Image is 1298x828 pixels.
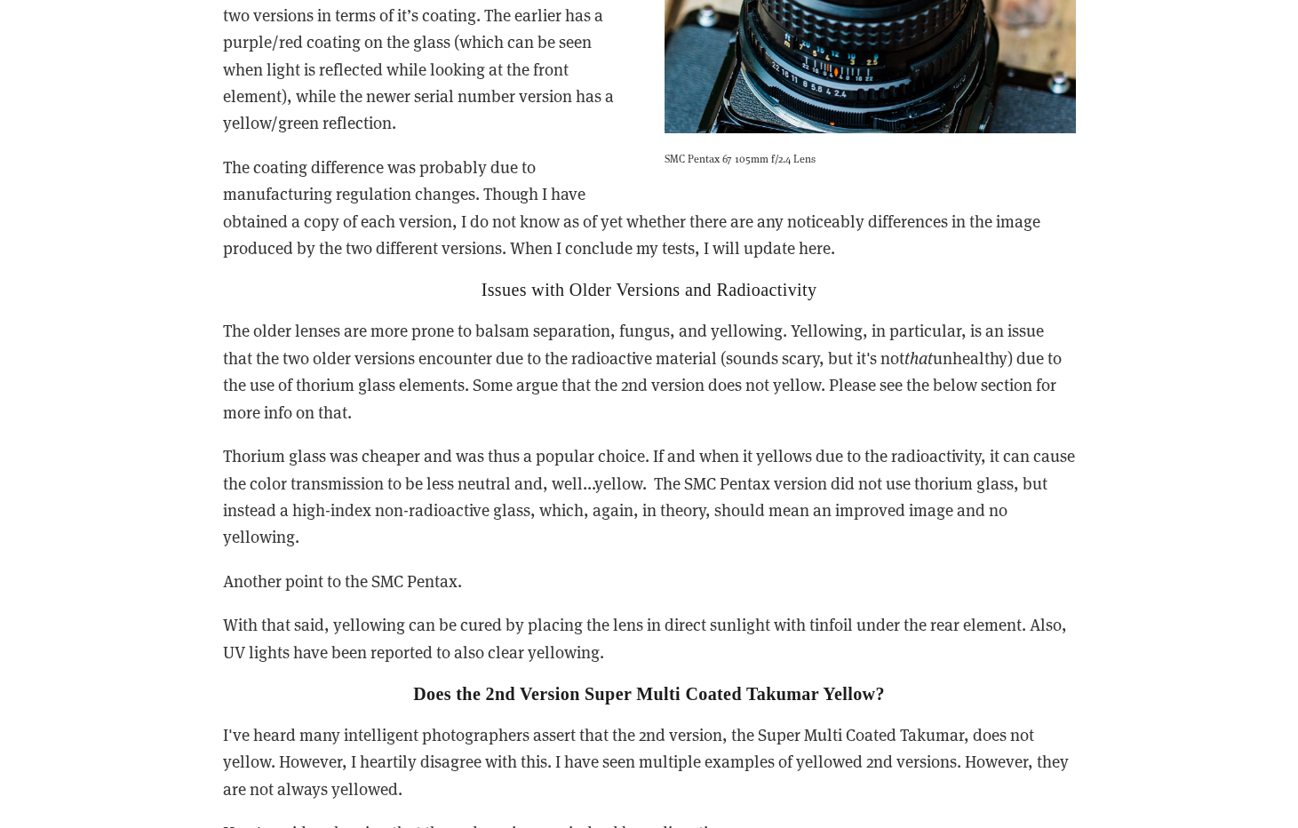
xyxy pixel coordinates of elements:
[223,154,1076,262] p: The coating difference was probably due to manufacturing regulation changes. Though I have obtain...
[223,442,1076,551] p: Thorium glass was cheaper and was thus a popular choice. If and when it yellows due to the radioa...
[223,279,1076,300] h2: Issues with Older Versions and Radioactivity
[223,317,1076,426] p: The older lenses are more prone to balsam separation, fungus, and yellowing. Yellowing, in partic...
[904,346,933,369] em: that
[223,568,1076,594] p: Another point to the SMC Pentax.
[223,721,1076,802] p: I've heard many intelligent photographers assert that the 2nd version, the Super Multi Coated Tak...
[223,611,1076,665] p: With that said, yellowing can be cured by placing the lens in direct sunlight with tinfoil under ...
[413,684,885,704] strong: Does the 2nd Version Super Multi Coated Takumar Yellow?
[665,149,1076,167] p: SMC Pentax 67 105mm f/2.4 Lens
